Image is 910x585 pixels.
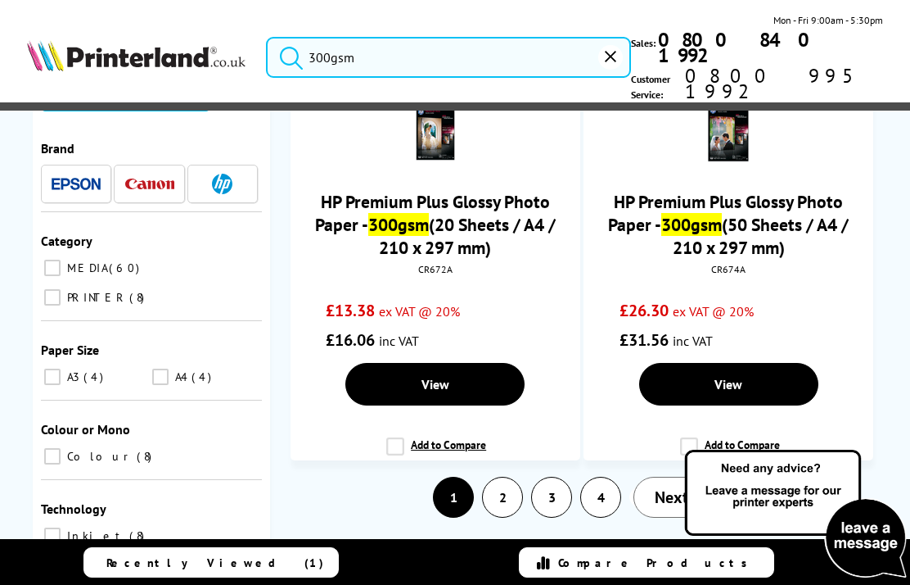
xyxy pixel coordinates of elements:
img: HP-CR672A-Small.gif [407,105,464,162]
a: Printerland Logo [27,40,245,75]
span: View [714,376,742,392]
span: 4 [191,370,215,384]
input: Search product or brand [266,37,631,78]
img: Open Live Chat window [681,447,910,582]
span: Colour or Mono [41,421,130,438]
span: £16.06 [326,329,375,351]
a: Next [633,477,727,518]
label: Add to Compare [386,438,486,469]
mark: 300gsm [661,213,722,236]
span: 8 [137,449,155,464]
input: PRINTER 8 [44,289,61,306]
span: 60 [109,261,143,275]
input: Colour 8 [44,448,61,465]
span: Next [655,487,688,508]
img: Canon [125,179,174,190]
img: Printerland Logo [27,40,245,71]
span: Recently Viewed (1) [106,556,324,570]
span: Paper Size [41,342,99,358]
input: MEDIA 60 [44,260,61,276]
input: A4 4 [152,369,169,385]
div: CR672A [303,263,568,275]
span: £31.56 [619,329,669,351]
span: Technology [41,501,106,517]
a: 2 [483,478,522,517]
img: HP-CR674A-Small.gif [700,105,757,162]
span: A3 [63,370,82,384]
span: Category [41,233,92,249]
div: CR674A [596,263,861,275]
a: View [345,363,525,406]
span: A4 [171,370,190,384]
span: ex VAT @ 20% [379,303,460,320]
a: 0800 840 1992 [655,32,882,63]
span: 8 [129,528,148,543]
span: inc VAT [673,333,713,349]
a: 4 [581,478,620,517]
span: Compare Products [558,556,756,570]
span: Sales: [631,35,655,51]
a: Compare Products [519,547,774,578]
span: ex VAT @ 20% [673,303,754,320]
span: £26.30 [619,300,669,321]
a: HP Premium Plus Glossy Photo Paper -300gsm(20 Sheets / A4 / 210 x 297 mm) [315,190,556,259]
span: Brand [41,140,74,156]
span: Inkjet [63,528,128,543]
b: 0800 840 1992 [658,27,822,68]
a: Recently Viewed (1) [83,547,339,578]
a: View [639,363,818,406]
mark: 300gsm [368,213,429,236]
span: 0800 995 1992 [682,68,883,99]
a: HP Premium Plus Glossy Photo Paper -300gsm(50 Sheets / A4 / 210 x 297 mm) [608,190,849,259]
span: View [421,376,449,392]
span: 4 [83,370,107,384]
input: A3 4 [44,369,61,385]
span: 8 [129,290,148,305]
span: Customer Service: [631,68,882,102]
img: HP [212,174,232,194]
span: £13.38 [326,300,375,321]
span: Colour [63,449,135,464]
img: Epson [52,179,101,191]
span: MEDIA [63,261,107,275]
a: 3 [532,478,571,517]
input: Inkjet 8 [44,528,61,544]
span: PRINTER [63,290,128,305]
label: Add to Compare [680,438,780,469]
span: inc VAT [379,333,419,349]
span: Mon - Fri 9:00am - 5:30pm [773,12,883,28]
